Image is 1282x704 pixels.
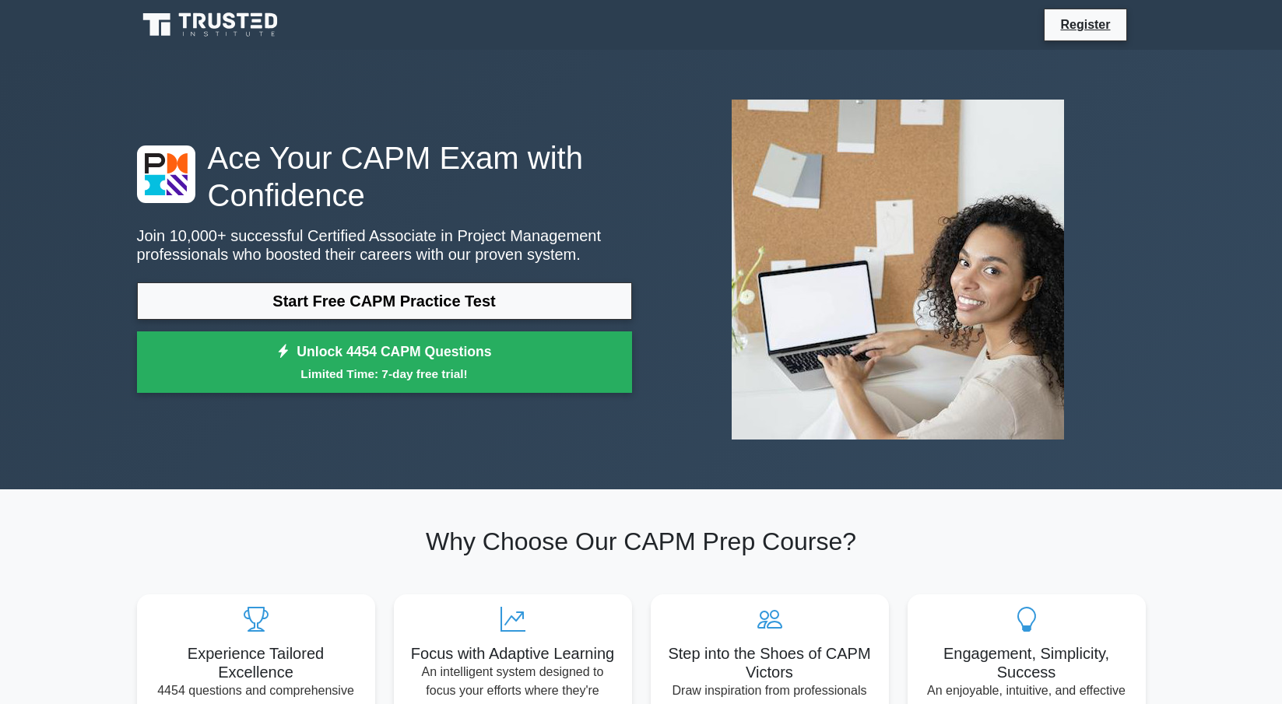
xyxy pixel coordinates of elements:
a: Register [1051,15,1119,34]
p: Join 10,000+ successful Certified Associate in Project Management professionals who boosted their... [137,226,632,264]
h5: Focus with Adaptive Learning [406,644,620,663]
a: Unlock 4454 CAPM QuestionsLimited Time: 7-day free trial! [137,331,632,394]
h5: Step into the Shoes of CAPM Victors [663,644,876,681]
h1: Ace Your CAPM Exam with Confidence [137,139,632,214]
h5: Experience Tailored Excellence [149,644,363,681]
a: Start Free CAPM Practice Test [137,282,632,320]
h2: Why Choose Our CAPM Prep Course? [137,527,1146,556]
small: Limited Time: 7-day free trial! [156,365,613,383]
h5: Engagement, Simplicity, Success [920,644,1133,681]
